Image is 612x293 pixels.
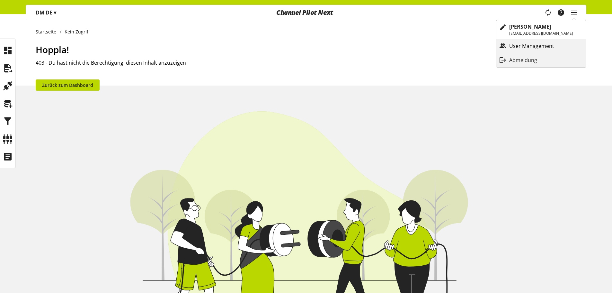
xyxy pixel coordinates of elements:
span: Hoppla! [36,43,69,56]
a: Startseite [36,28,60,35]
nav: main navigation [26,5,586,20]
span: Zurück zum Dashboard [42,82,93,88]
a: Zurück zum Dashboard [36,79,100,91]
p: DM DE [36,9,56,16]
p: User Management [509,42,567,50]
a: [PERSON_NAME][EMAIL_ADDRESS][DOMAIN_NAME] [496,20,586,39]
b: [PERSON_NAME] [509,23,551,30]
a: User Management [496,40,586,52]
span: ▾ [54,9,56,16]
p: [EMAIL_ADDRESS][DOMAIN_NAME] [509,31,573,36]
p: Abmeldung [509,56,550,64]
